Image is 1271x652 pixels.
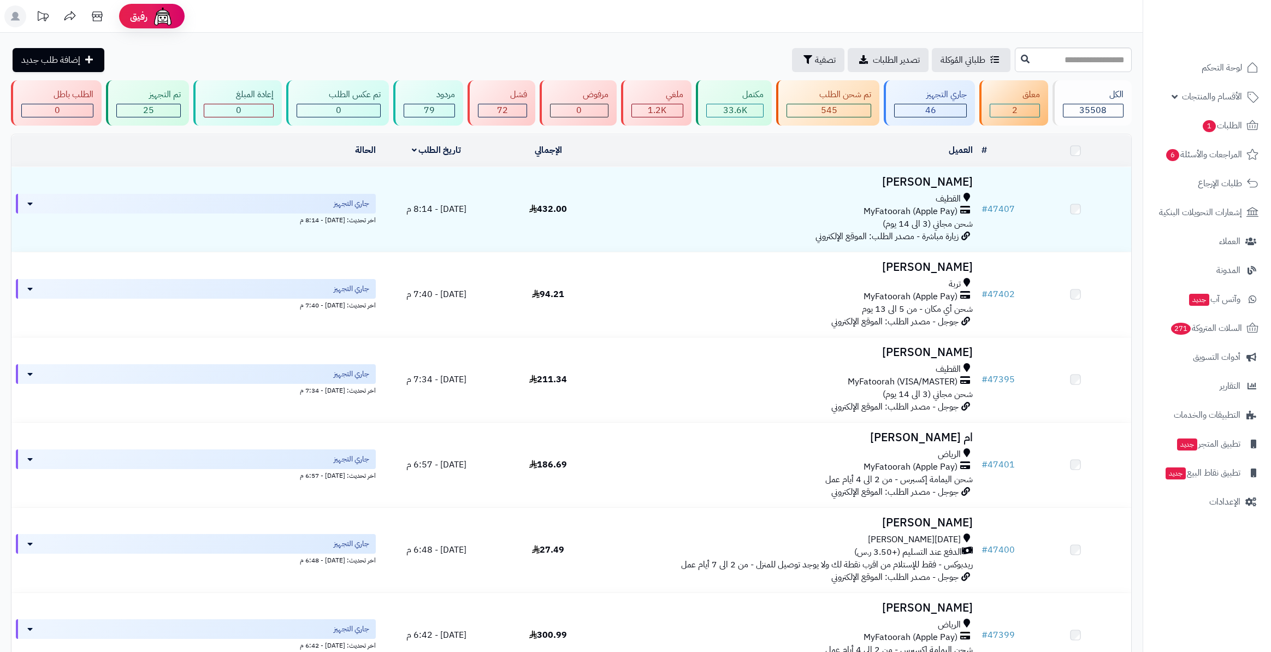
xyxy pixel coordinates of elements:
span: تصفية [815,54,836,67]
span: 2 [1012,104,1018,117]
div: 1152 [632,104,683,117]
span: # [982,373,988,386]
span: جاري التجهيز [334,538,369,549]
div: 0 [297,104,380,117]
a: مكتمل 33.6K [694,80,774,126]
a: تاريخ الطلب [412,144,462,157]
a: تم شحن الطلب 545 [774,80,881,126]
span: MyFatoorah (Apple Pay) [864,631,957,644]
span: # [982,288,988,301]
span: التقارير [1220,378,1240,394]
span: جديد [1177,438,1197,451]
div: تم التجهيز [116,88,180,101]
a: فشل 72 [465,80,537,126]
a: جاري التجهيز 46 [882,80,977,126]
span: 0 [55,104,60,117]
span: 25 [143,104,154,117]
a: الطلب باطل 0 [9,80,104,126]
span: المدونة [1216,263,1240,278]
span: رفيق [130,10,147,23]
a: #47401 [982,458,1015,471]
span: إشعارات التحويلات البنكية [1159,205,1242,220]
span: 0 [576,104,582,117]
div: 25 [117,104,180,117]
span: 545 [821,104,837,117]
span: شحن مجاني (3 الى 14 يوم) [883,217,973,230]
span: العملاء [1219,234,1240,249]
a: مردود 79 [391,80,465,126]
span: 186.69 [529,458,567,471]
span: الأقسام والمنتجات [1182,89,1242,104]
span: الرياض [938,619,961,631]
span: لوحة التحكم [1202,60,1242,75]
div: 2 [990,104,1039,117]
span: 0 [236,104,241,117]
a: #47399 [982,629,1015,642]
div: 0 [22,104,93,117]
div: 33587 [707,104,763,117]
span: MyFatoorah (Apple Pay) [864,461,957,473]
span: جاري التجهيز [334,624,369,635]
span: 72 [497,104,508,117]
span: جاري التجهيز [334,369,369,380]
img: ai-face.png [152,5,174,27]
a: لوحة التحكم [1150,55,1264,81]
span: # [982,203,988,216]
div: فشل [478,88,527,101]
a: تحديثات المنصة [29,5,56,30]
div: تم عكس الطلب [297,88,381,101]
a: إشعارات التحويلات البنكية [1150,199,1264,226]
span: تربة [949,278,961,291]
div: الطلب باطل [21,88,93,101]
span: ريدبوكس - فقط للإستلام من اقرب نقطة لك ولا يوجد توصيل للمنزل - من 2 الى 7 أيام عمل [681,558,973,571]
span: [DATE] - 7:40 م [406,288,466,301]
a: # [982,144,987,157]
a: إعادة المبلغ 0 [191,80,284,126]
div: 72 [478,104,527,117]
a: العملاء [1150,228,1264,254]
a: وآتس آبجديد [1150,286,1264,312]
span: جوجل - مصدر الطلب: الموقع الإلكتروني [831,400,959,413]
span: السلات المتروكة [1170,321,1242,336]
div: 46 [895,104,966,117]
span: 1.2K [648,104,666,117]
button: تصفية [792,48,844,72]
span: 35508 [1079,104,1107,117]
a: الطلبات1 [1150,112,1264,139]
span: 271 [1171,323,1191,335]
span: MyFatoorah (VISA/MASTER) [848,376,957,388]
span: شحن اليمامة إكسبرس - من 2 الى 4 أيام عمل [825,473,973,486]
span: [DATE] - 6:57 م [406,458,466,471]
span: 27.49 [532,543,564,556]
span: MyFatoorah (Apple Pay) [864,291,957,303]
span: # [982,629,988,642]
span: جاري التجهيز [334,198,369,209]
h3: ام [PERSON_NAME] [608,431,973,444]
span: # [982,543,988,556]
span: 33.6K [723,104,747,117]
span: جوجل - مصدر الطلب: الموقع الإلكتروني [831,571,959,584]
div: 79 [404,104,454,117]
div: اخر تحديث: [DATE] - 6:57 م [16,469,376,481]
div: اخر تحديث: [DATE] - 7:34 م [16,384,376,395]
span: جاري التجهيز [334,283,369,294]
span: 211.34 [529,373,567,386]
div: مردود [404,88,454,101]
span: 79 [424,104,435,117]
div: اخر تحديث: [DATE] - 6:42 م [16,639,376,650]
div: تم شحن الطلب [787,88,871,101]
div: مكتمل [706,88,764,101]
div: مرفوض [550,88,608,101]
a: التقارير [1150,373,1264,399]
span: تطبيق المتجر [1176,436,1240,452]
h3: [PERSON_NAME] [608,602,973,614]
span: الطلبات [1202,118,1242,133]
div: إعادة المبلغ [204,88,274,101]
a: طلبات الإرجاع [1150,170,1264,197]
span: التطبيقات والخدمات [1174,407,1240,423]
span: طلباتي المُوكلة [941,54,985,67]
span: 432.00 [529,203,567,216]
a: المراجعات والأسئلة6 [1150,141,1264,168]
a: العميل [949,144,973,157]
span: تطبيق نقاط البيع [1164,465,1240,481]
